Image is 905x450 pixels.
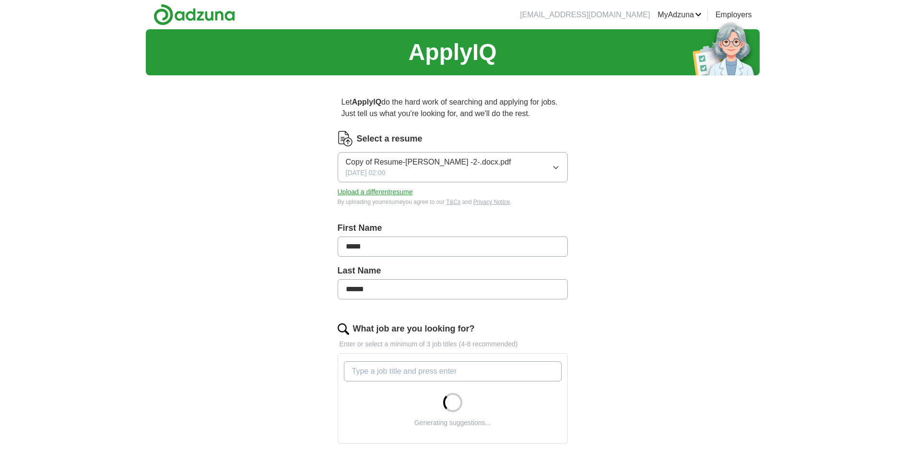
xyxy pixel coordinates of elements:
[344,361,562,381] input: Type a job title and press enter
[338,198,568,206] div: By uploading your resume you agree to our and .
[346,156,511,168] span: Copy of Resume-[PERSON_NAME] -2-.docx.pdf
[658,9,702,21] a: MyAdzuna
[353,322,475,335] label: What job are you looking for?
[338,187,413,197] button: Upload a differentresume
[357,132,423,145] label: Select a resume
[153,4,235,25] img: Adzuna logo
[338,222,568,235] label: First Name
[520,9,650,21] li: [EMAIL_ADDRESS][DOMAIN_NAME]
[338,339,568,349] p: Enter or select a minimum of 3 job titles (4-8 recommended)
[338,264,568,277] label: Last Name
[446,199,460,205] a: T&Cs
[352,98,381,106] strong: ApplyIQ
[346,168,386,178] span: [DATE] 02:00
[473,199,510,205] a: Privacy Notice
[716,9,752,21] a: Employers
[338,93,568,123] p: Let do the hard work of searching and applying for jobs. Just tell us what you're looking for, an...
[338,131,353,146] img: CV Icon
[408,35,496,70] h1: ApplyIQ
[338,152,568,182] button: Copy of Resume-[PERSON_NAME] -2-.docx.pdf[DATE] 02:00
[414,418,491,428] div: Generating suggestions...
[338,323,349,335] img: search.png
